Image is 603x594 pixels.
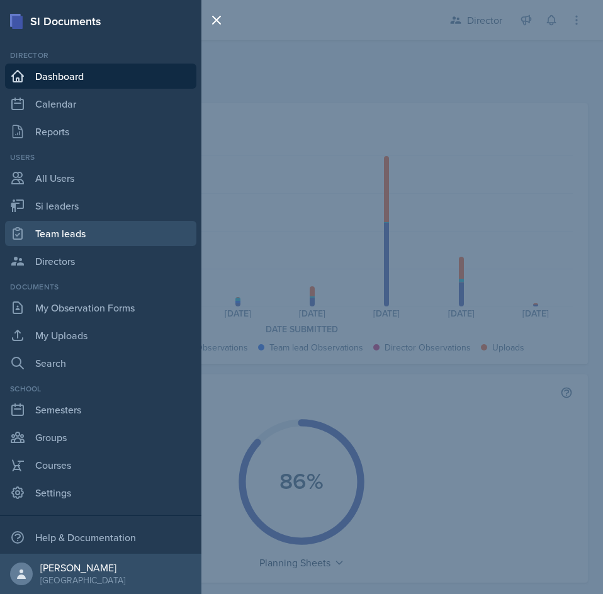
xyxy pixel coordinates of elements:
a: Team leads [5,221,196,246]
div: Director [5,50,196,61]
a: Reports [5,119,196,144]
div: Documents [5,281,196,293]
a: My Uploads [5,323,196,348]
a: Search [5,350,196,376]
div: Users [5,152,196,163]
a: Groups [5,425,196,450]
a: My Observation Forms [5,295,196,320]
div: [GEOGRAPHIC_DATA] [40,574,125,586]
div: School [5,383,196,395]
a: Si leaders [5,193,196,218]
a: Courses [5,452,196,478]
a: Semesters [5,397,196,422]
a: Directors [5,249,196,274]
a: Settings [5,480,196,505]
div: [PERSON_NAME] [40,561,125,574]
div: Help & Documentation [5,525,196,550]
a: All Users [5,165,196,191]
a: Dashboard [5,64,196,89]
a: Calendar [5,91,196,116]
